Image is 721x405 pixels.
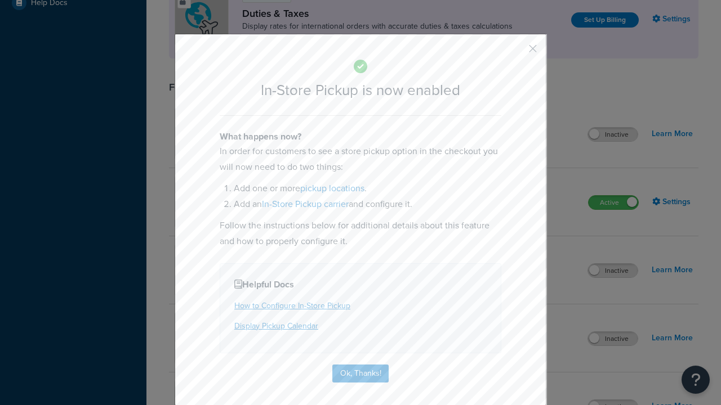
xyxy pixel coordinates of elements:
p: In order for customers to see a store pickup option in the checkout you will now need to do two t... [220,143,501,175]
p: Follow the instructions below for additional details about this feature and how to properly confi... [220,218,501,249]
h4: Helpful Docs [234,278,487,291]
li: Add one or more . [234,181,501,196]
a: How to Configure In-Store Pickup [234,300,350,312]
button: Ok, Thanks! [332,364,389,382]
h2: In-Store Pickup is now enabled [220,82,501,98]
a: In-Store Pickup carrier [262,197,349,210]
a: Display Pickup Calendar [234,320,318,332]
li: Add an and configure it. [234,196,501,212]
a: pickup locations [300,182,364,195]
h4: What happens now? [220,130,501,143]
